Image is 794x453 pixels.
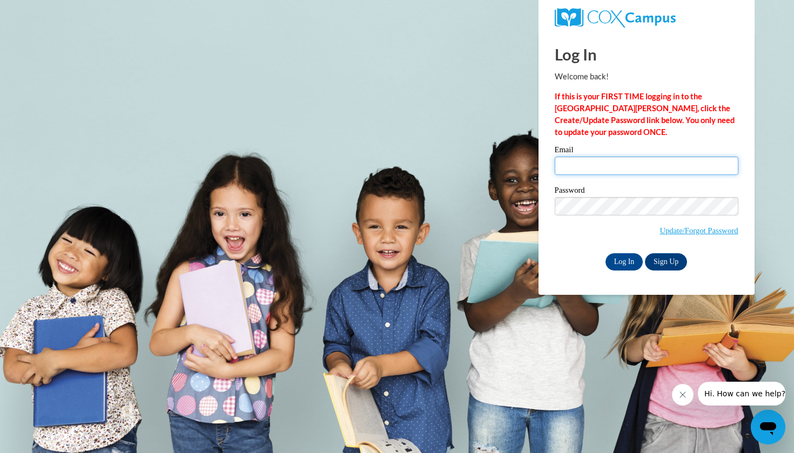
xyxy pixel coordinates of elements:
img: COX Campus [555,8,676,28]
iframe: Message from company [698,382,785,405]
a: Sign Up [645,253,687,271]
h1: Log In [555,43,738,65]
label: Password [555,186,738,197]
p: Welcome back! [555,71,738,83]
input: Log In [605,253,643,271]
a: COX Campus [555,8,738,28]
label: Email [555,146,738,157]
iframe: Close message [672,384,694,405]
a: Update/Forgot Password [660,226,738,235]
strong: If this is your FIRST TIME logging in to the [GEOGRAPHIC_DATA][PERSON_NAME], click the Create/Upd... [555,92,735,137]
iframe: Button to launch messaging window [751,410,785,444]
